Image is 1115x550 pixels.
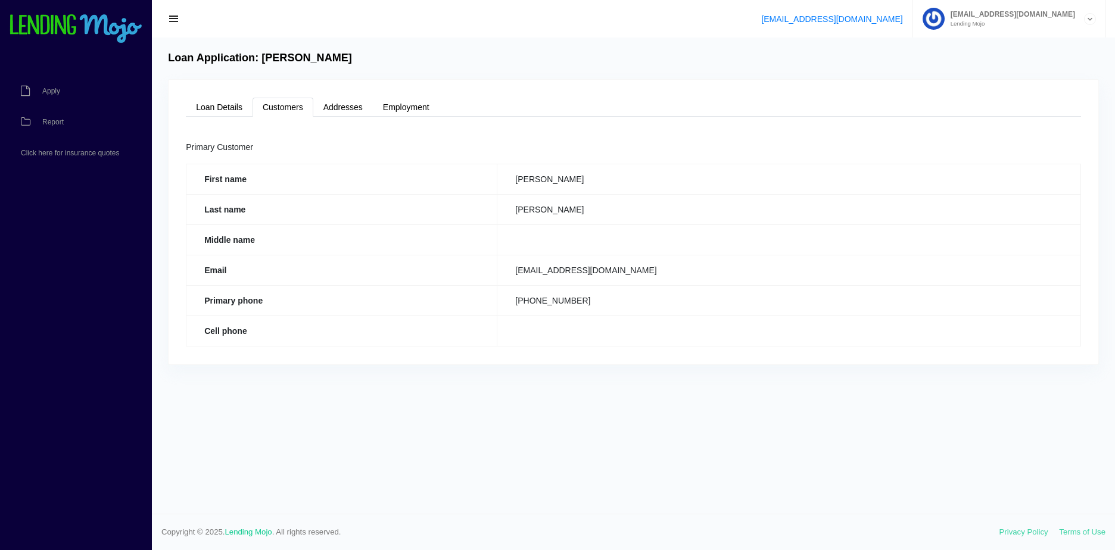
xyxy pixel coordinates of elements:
[253,98,313,117] a: Customers
[923,8,945,30] img: Profile image
[42,87,60,95] span: Apply
[161,526,999,538] span: Copyright © 2025. . All rights reserved.
[497,194,1081,224] td: [PERSON_NAME]
[761,14,902,24] a: [EMAIL_ADDRESS][DOMAIN_NAME]
[497,255,1081,285] td: [EMAIL_ADDRESS][DOMAIN_NAME]
[999,527,1048,536] a: Privacy Policy
[186,224,497,255] th: Middle name
[497,164,1081,194] td: [PERSON_NAME]
[945,11,1075,18] span: [EMAIL_ADDRESS][DOMAIN_NAME]
[313,98,373,117] a: Addresses
[186,315,497,346] th: Cell phone
[1059,527,1105,536] a: Terms of Use
[186,285,497,315] th: Primary phone
[497,285,1081,315] td: [PHONE_NUMBER]
[225,527,272,536] a: Lending Mojo
[168,52,352,65] h4: Loan Application: [PERSON_NAME]
[945,21,1075,27] small: Lending Mojo
[186,98,253,117] a: Loan Details
[21,149,119,157] span: Click here for insurance quotes
[373,98,440,117] a: Employment
[42,118,64,126] span: Report
[186,140,1081,155] div: Primary Customer
[9,14,143,44] img: logo-small.png
[186,164,497,194] th: First name
[186,194,497,224] th: Last name
[186,255,497,285] th: Email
